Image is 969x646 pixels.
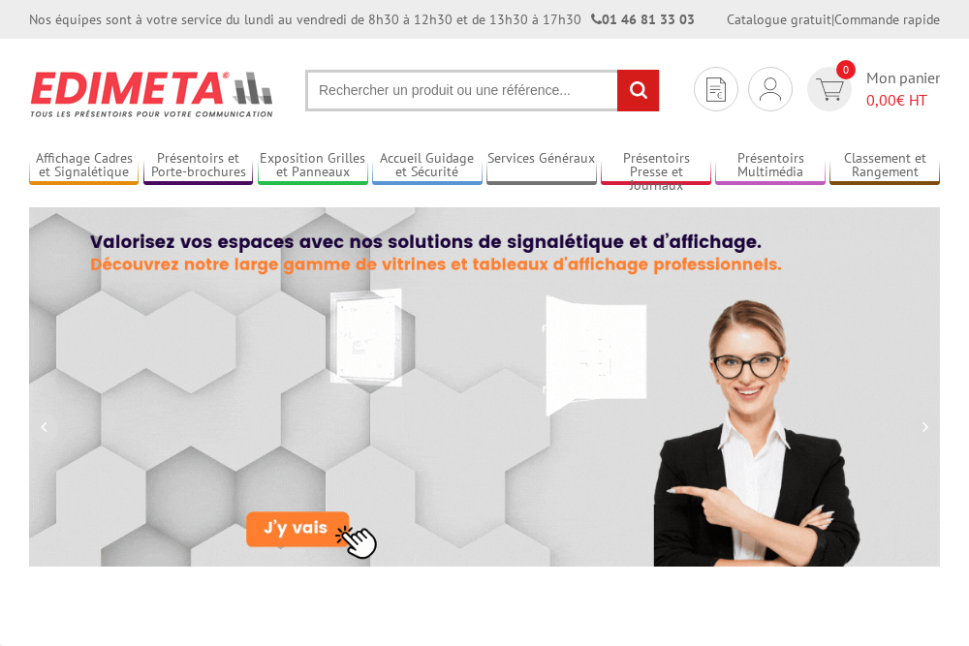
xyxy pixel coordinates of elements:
a: devis rapide 0 Mon panier 0,00€ HT [802,67,940,111]
img: devis rapide [760,77,781,101]
span: € HT [866,89,940,111]
a: Catalogue gratuit [727,11,831,28]
a: Présentoirs Multimédia [715,150,825,182]
span: Mon panier [866,67,940,111]
a: Présentoirs et Porte-brochures [143,150,253,182]
a: Services Généraux [486,150,596,182]
span: 0,00 [866,90,896,109]
input: rechercher [617,70,659,111]
input: Rechercher un produit ou une référence... [305,70,660,111]
img: devis rapide [816,78,844,101]
a: Affichage Cadres et Signalétique [29,150,139,182]
a: Exposition Grilles et Panneaux [258,150,367,182]
a: Commande rapide [834,11,940,28]
strong: 01 46 81 33 03 [591,11,695,28]
div: Nos équipes sont à votre service du lundi au vendredi de 8h30 à 12h30 et de 13h30 à 17h30 [29,10,695,29]
a: Présentoirs Presse et Journaux [601,150,710,182]
a: Accueil Guidage et Sécurité [372,150,482,182]
div: | [727,10,940,29]
span: 0 [836,60,856,79]
a: Classement et Rangement [829,150,939,182]
img: devis rapide [706,77,726,102]
img: Présentoir, panneau, stand - Edimeta - PLV, affichage, mobilier bureau, entreprise [29,58,276,130]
